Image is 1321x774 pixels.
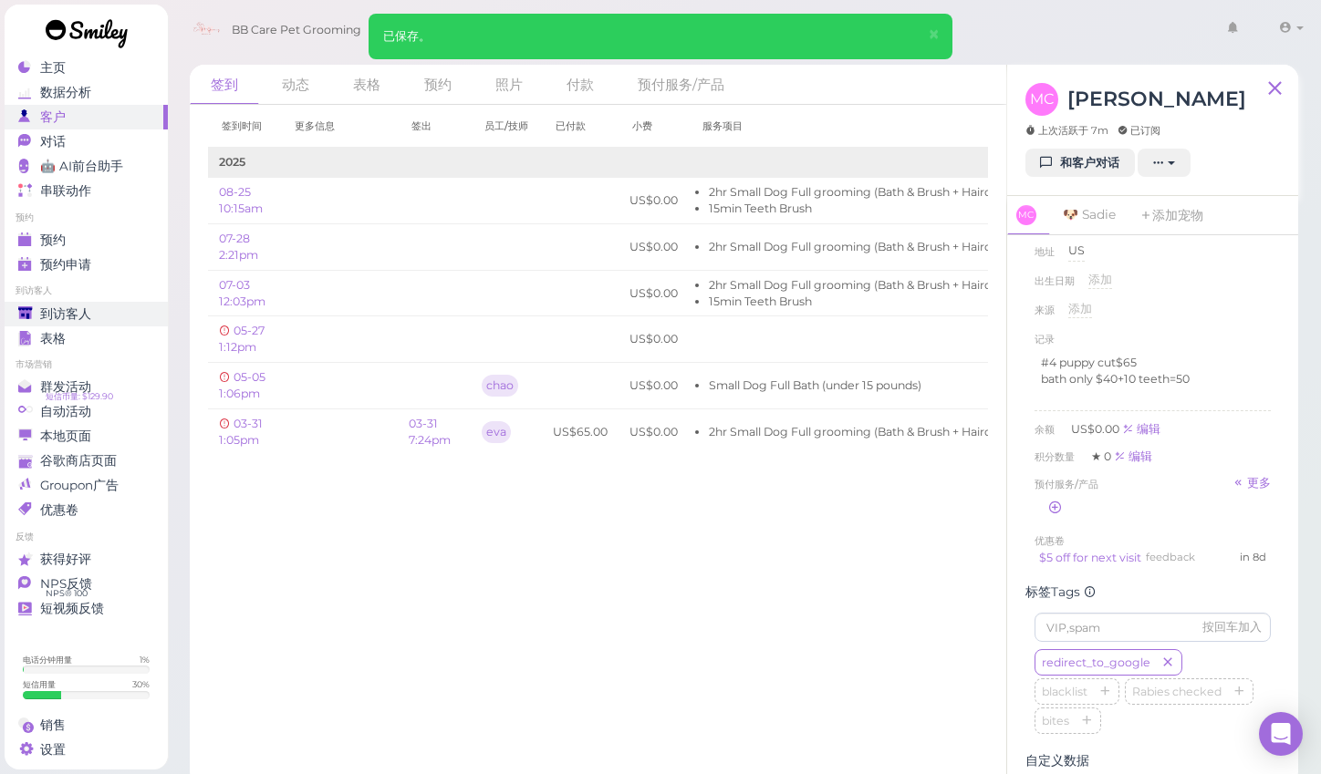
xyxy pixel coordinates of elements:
[40,85,91,100] span: 数据分析
[1068,243,1085,261] div: US
[1071,422,1122,436] span: US$0.00
[219,232,258,262] a: 07-28 2:21pm
[5,375,168,399] a: 群发活动 短信币量: $129.90
[1041,355,1264,371] p: #4 puppy cut$65
[1035,301,1055,330] span: 来源
[619,363,689,409] td: US$0.00
[709,201,1006,217] li: 15min Teeth Brush
[40,576,92,592] span: NPS反馈
[1240,550,1266,566] div: 到期于2025-09-01 11:59pm
[1088,273,1112,286] span: 添加
[40,134,66,150] span: 对话
[1091,449,1114,463] span: ★ 0
[1118,123,1160,138] span: 已订阅
[23,678,56,690] div: 短信用量
[1114,449,1152,463] a: 编辑
[208,105,281,148] th: 签到时间
[619,178,689,224] td: US$0.00
[281,105,398,148] th: 更多信息
[546,65,615,104] a: 付款
[1035,475,1098,493] span: 预付服务/产品
[1038,714,1073,728] span: bites
[5,154,168,179] a: 🤖 AI前台助手
[5,399,168,424] a: 自动活动
[219,369,270,402] span: 05-05 1:06pm
[40,404,91,419] span: 自动活动
[219,155,245,169] b: 2025
[5,531,168,543] li: 反馈
[40,60,66,76] span: 主页
[40,428,91,444] span: 本地页面
[1016,205,1036,225] span: MC
[689,105,1017,148] th: 服务项目
[23,654,72,666] div: 电话分钟用量
[40,232,66,248] span: 预约
[709,377,1006,394] li: Small Dog Full Bath (under 15 pounds)
[709,294,1006,310] li: 15min Teeth Brush
[917,14,951,57] button: Close
[132,678,150,690] div: 30 %
[619,224,689,271] td: US$0.00
[219,433,270,447] a: 03-31 1:05pm
[40,183,91,199] span: 串联动作
[5,473,168,498] a: Groupon广告
[1129,685,1225,698] span: Rabies checked
[5,358,168,371] li: 市场营销
[1041,371,1264,387] p: bath only $40+10 teeth=50
[219,416,270,449] span: 03-31 1:05pm
[471,105,542,148] th: 员工/技师
[1025,753,1280,769] div: 自定义数据
[219,185,263,215] a: 08-25 10:15am
[5,547,168,572] a: 获得好评
[709,277,1006,294] li: 2hr Small Dog Full grooming (Bath & Brush + Haircut)
[617,65,745,104] a: 预付服务/产品
[542,105,619,148] th: 已付款
[232,5,361,56] span: BB Care Pet Grooming
[219,387,270,400] a: 05-05 1:06pm
[1129,196,1214,235] a: 添加宠物
[5,449,168,473] a: 谷歌商店页面
[619,105,689,148] th: 小费
[1035,330,1055,348] div: 记录
[709,184,1006,201] li: 2hr Small Dog Full grooming (Bath & Brush + Haircut)
[219,323,270,356] span: 05-27 1:12pm
[409,417,451,447] a: 03-31 7:24pm
[40,601,104,616] span: 短视频反馈
[1035,613,1271,642] input: VIP,spam
[5,284,168,297] li: 到访客人
[542,408,619,454] td: US$65.00
[40,159,123,174] span: 🤖 AI前台助手
[5,105,168,129] a: 客户
[1146,550,1240,566] div: feedback
[5,424,168,449] a: 本地页面
[403,65,473,104] a: 预约
[46,389,113,404] span: 短信币量: $129.90
[5,179,168,203] a: 串联动作
[398,105,471,148] th: 签出
[40,552,91,567] span: 获得好评
[1007,196,1050,235] a: MC
[1035,243,1055,272] span: 地址
[1052,196,1127,234] a: 🐶 Sadie
[40,453,117,469] span: 谷歌商店页面
[5,56,168,80] a: 主页
[5,228,168,253] a: 预约
[1038,655,1154,669] span: redirect_to_google
[474,65,544,104] a: 照片
[619,270,689,316] td: US$0.00
[5,326,168,351] a: 表格
[654,15,831,45] input: 查询客户
[709,239,1006,255] li: 2hr Small Dog Full grooming (Bath & Brush + Haircut)
[1202,619,1262,635] div: 按回车加入
[219,278,265,308] a: 07-03 12:03pm
[5,498,168,522] a: 优惠卷
[1122,422,1160,436] a: 编辑
[40,742,66,758] span: 设置
[5,596,168,621] a: 短视频反馈
[1233,475,1271,493] a: 更多
[1067,83,1246,115] h3: [PERSON_NAME]
[1035,423,1057,436] span: 余额
[1259,712,1303,756] div: Open Intercom Messenger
